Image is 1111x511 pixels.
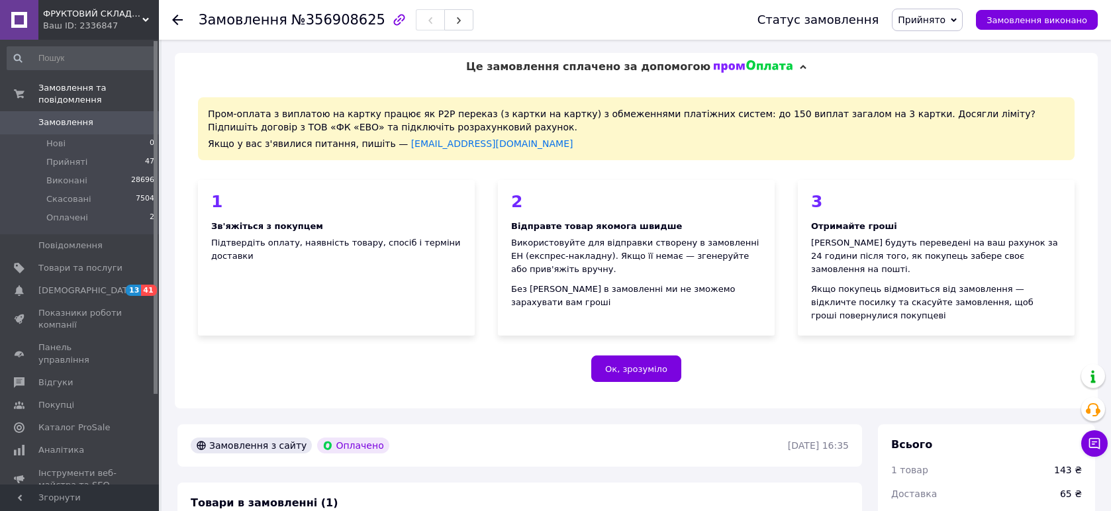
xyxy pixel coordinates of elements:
div: Ваш ID: 2336847 [43,20,159,32]
div: Оплачено [317,438,389,453]
span: ФРУКТОВИЙ СКЛАД ОДЯГУ [43,8,142,20]
span: Покупці [38,399,74,411]
button: Замовлення виконано [976,10,1098,30]
div: Без [PERSON_NAME] в замовленні ми не зможемо зарахувати вам гроші [511,283,761,309]
b: Зв'яжіться з покупцем [211,221,323,231]
span: Нові [46,138,66,150]
div: Якщо у вас з'явилися питання, пишіть — [208,137,1065,150]
span: Товари та послуги [38,262,122,274]
span: Аналітика [38,444,84,456]
span: Каталог ProSale [38,422,110,434]
img: evopay logo [714,60,793,73]
div: 143 ₴ [1054,463,1082,477]
div: [PERSON_NAME] будуть переведені на ваш рахунок за 24 години після того, як покупець забере своє з... [811,236,1061,276]
div: Повернутися назад [172,13,183,26]
span: Повідомлення [38,240,103,252]
span: 2 [150,212,154,224]
b: Отримайте гроші [811,221,897,231]
div: 3 [811,193,1061,210]
span: Прийняті [46,156,87,168]
input: Пошук [7,46,156,70]
span: Панель управління [38,342,122,365]
span: 1 товар [891,465,928,475]
span: 41 [141,285,156,296]
div: 2 [511,193,761,210]
span: Відгуки [38,377,73,389]
span: Всього [891,438,932,451]
span: №356908625 [291,12,385,28]
div: Використовуйте для відправки створену в замовленні ЕН (експрес-накладну). Якщо її немає — згенеру... [511,236,761,276]
span: Замовлення [38,116,93,128]
div: Підтвердіть оплату, наявність товару, спосіб і терміни доставки [211,236,461,263]
span: Товари в замовленні (1) [191,496,338,509]
span: Замовлення [199,12,287,28]
span: Виконані [46,175,87,187]
button: Ок, зрозуміло [591,355,681,382]
b: Відправте товар якомога швидше [511,221,682,231]
span: Замовлення виконано [987,15,1087,25]
div: 1 [211,193,461,210]
span: Прийнято [898,15,945,25]
span: Замовлення та повідомлення [38,82,159,106]
time: [DATE] 16:35 [788,440,849,451]
span: Ок, зрозуміло [605,364,667,374]
span: Це замовлення сплачено за допомогою [466,60,710,73]
span: Доставка [891,488,937,499]
span: 47 [145,156,154,168]
div: Пром-оплата з виплатою на картку працює як P2P переказ (з картки на картку) з обмеженнями платіжн... [198,97,1075,160]
a: [EMAIL_ADDRESS][DOMAIN_NAME] [411,138,573,149]
div: Замовлення з сайту [191,438,312,453]
div: 65 ₴ [1052,479,1090,508]
button: Чат з покупцем [1081,430,1108,457]
span: 28696 [131,175,154,187]
div: Статус замовлення [757,13,879,26]
span: Скасовані [46,193,91,205]
span: [DEMOGRAPHIC_DATA] [38,285,136,297]
span: Інструменти веб-майстра та SEO [38,467,122,491]
span: 0 [150,138,154,150]
span: Оплачені [46,212,88,224]
span: Показники роботи компанії [38,307,122,331]
span: 7504 [136,193,154,205]
div: Якщо покупець відмовиться від замовлення — відкличте посилку та скасуйте замовлення, щоб гроші по... [811,283,1061,322]
span: 13 [126,285,141,296]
